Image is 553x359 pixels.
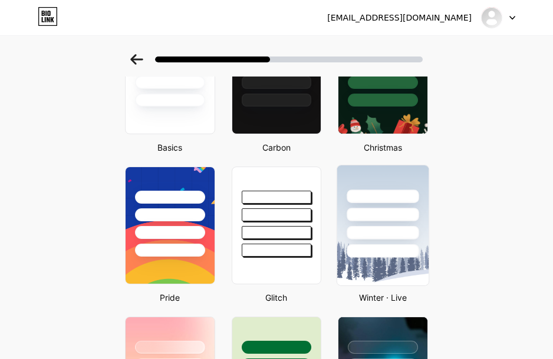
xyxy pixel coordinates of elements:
div: [EMAIL_ADDRESS][DOMAIN_NAME] [327,12,472,24]
div: Carbon [228,141,325,154]
img: Ngô Thùy Trang [480,6,503,29]
div: Winter · Live [334,291,432,304]
div: Basics [121,141,219,154]
img: snowy.png [337,165,429,285]
div: Pride [121,291,219,304]
div: Christmas [334,141,432,154]
div: Glitch [228,291,325,304]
